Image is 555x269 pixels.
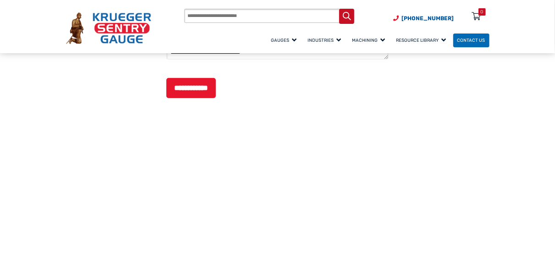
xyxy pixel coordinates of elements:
[392,32,453,48] a: Resource Library
[66,12,151,44] img: Krueger Sentry Gauge
[394,14,454,22] a: Phone Number (920) 434-8860
[271,38,297,43] span: Gauges
[481,8,484,16] div: 0
[308,38,341,43] span: Industries
[396,38,446,43] span: Resource Library
[457,38,485,43] span: Contact Us
[402,15,454,22] span: [PHONE_NUMBER]
[348,32,392,48] a: Machining
[304,32,348,48] a: Industries
[453,34,489,48] a: Contact Us
[352,38,385,43] span: Machining
[267,32,304,48] a: Gauges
